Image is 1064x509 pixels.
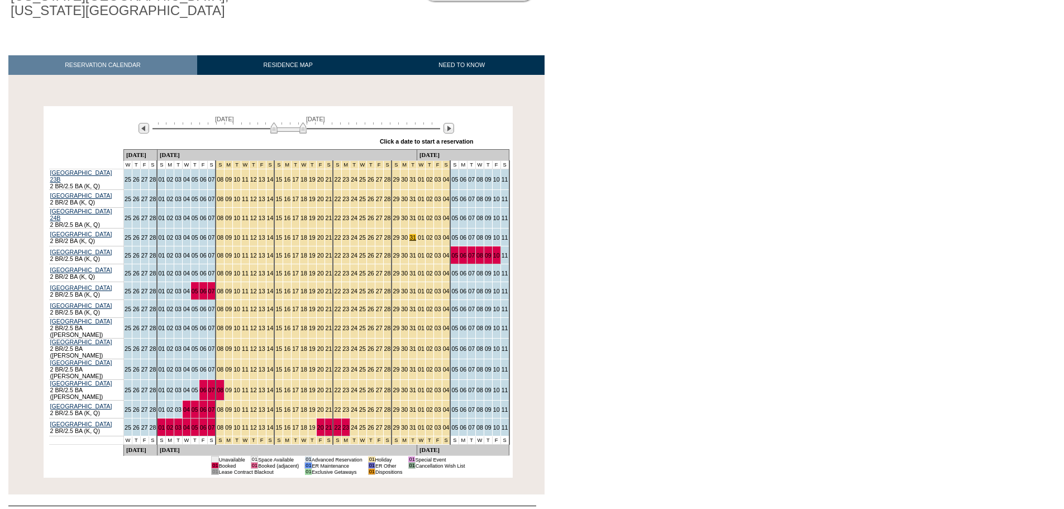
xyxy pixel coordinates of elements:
[300,176,307,183] a: 18
[326,196,332,202] a: 21
[326,270,332,277] a: 21
[284,196,290,202] a: 16
[267,176,274,183] a: 14
[485,196,492,202] a: 09
[309,176,316,183] a: 19
[351,176,357,183] a: 24
[208,176,215,183] a: 07
[141,176,148,183] a: 27
[200,196,207,202] a: 06
[150,288,156,294] a: 28
[443,196,450,202] a: 04
[197,55,379,75] a: RESIDENCE MAP
[401,196,408,202] a: 30
[418,234,424,241] a: 01
[460,215,466,221] a: 06
[284,234,290,241] a: 16
[158,270,165,277] a: 01
[476,215,483,221] a: 08
[468,252,475,259] a: 07
[368,215,374,221] a: 26
[175,234,182,241] a: 03
[133,252,140,259] a: 26
[259,234,265,241] a: 13
[502,252,508,259] a: 11
[368,176,374,183] a: 26
[141,196,148,202] a: 27
[150,252,156,259] a: 28
[426,252,433,259] a: 02
[342,252,349,259] a: 23
[150,196,156,202] a: 28
[50,169,112,183] a: [GEOGRAPHIC_DATA] 23B
[225,234,232,241] a: 09
[150,176,156,183] a: 28
[384,215,391,221] a: 28
[275,270,282,277] a: 15
[326,252,332,259] a: 21
[451,196,458,202] a: 05
[158,196,165,202] a: 01
[292,252,299,259] a: 17
[200,234,207,241] a: 06
[233,196,240,202] a: 10
[309,252,316,259] a: 19
[133,196,140,202] a: 26
[460,176,466,183] a: 06
[502,196,508,202] a: 11
[351,252,357,259] a: 24
[125,176,131,183] a: 25
[393,270,399,277] a: 29
[225,252,232,259] a: 09
[435,270,441,277] a: 03
[493,196,500,202] a: 10
[443,234,450,241] a: 04
[133,234,140,241] a: 26
[393,215,399,221] a: 29
[217,176,223,183] a: 08
[158,288,165,294] a: 01
[141,288,148,294] a: 27
[50,192,112,199] a: [GEOGRAPHIC_DATA]
[158,252,165,259] a: 01
[435,215,441,221] a: 03
[317,215,324,221] a: 20
[166,288,173,294] a: 02
[125,288,131,294] a: 25
[208,288,215,294] a: 07
[242,215,249,221] a: 11
[451,176,458,183] a: 05
[50,249,112,255] a: [GEOGRAPHIC_DATA]
[342,176,349,183] a: 23
[200,176,207,183] a: 06
[217,288,223,294] a: 08
[485,270,492,277] a: 09
[175,270,182,277] a: 03
[166,234,173,241] a: 02
[217,215,223,221] a: 08
[435,196,441,202] a: 03
[409,270,416,277] a: 31
[502,234,508,241] a: 11
[183,270,190,277] a: 04
[300,196,307,202] a: 18
[225,270,232,277] a: 09
[267,215,274,221] a: 14
[192,234,198,241] a: 05
[275,176,282,183] a: 15
[409,252,416,259] a: 31
[342,270,349,277] a: 23
[418,176,424,183] a: 01
[309,196,316,202] a: 19
[359,270,366,277] a: 25
[485,215,492,221] a: 09
[242,270,249,277] a: 11
[250,234,257,241] a: 12
[200,252,207,259] a: 06
[250,270,257,277] a: 12
[342,215,349,221] a: 23
[200,215,207,221] a: 06
[451,234,458,241] a: 05
[233,234,240,241] a: 10
[217,252,223,259] a: 08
